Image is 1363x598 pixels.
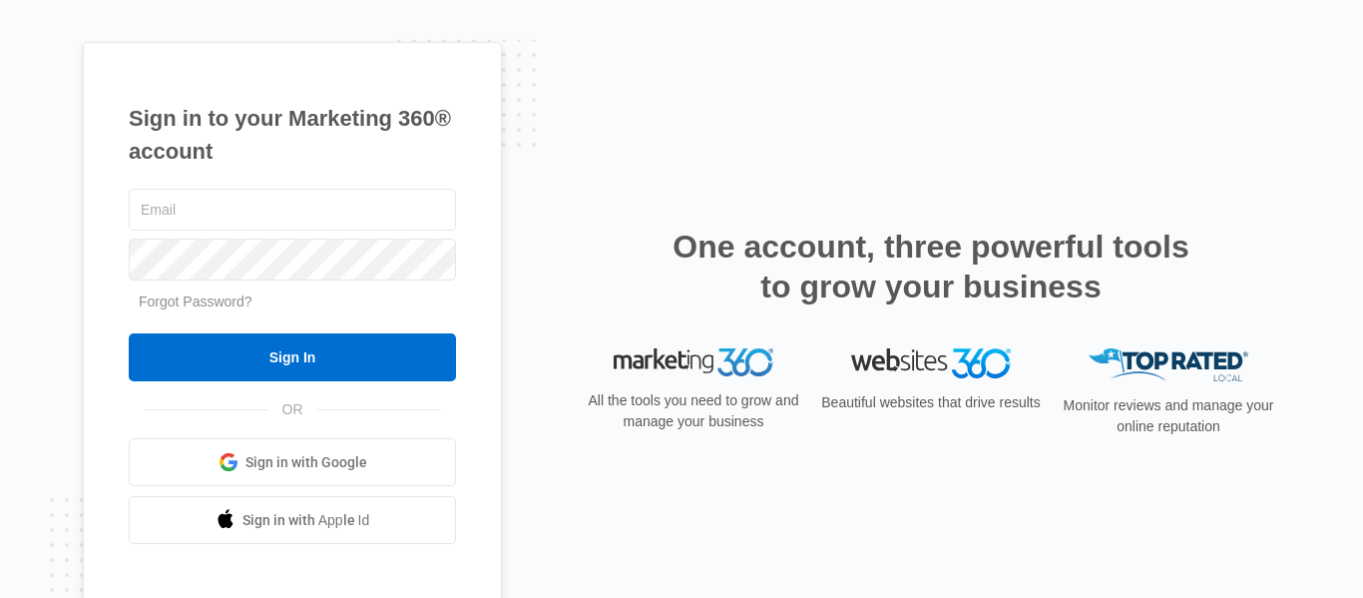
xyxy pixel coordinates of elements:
span: Sign in with Google [245,452,367,473]
a: Forgot Password? [139,294,252,309]
span: OR [268,399,317,420]
span: Sign in with Apple Id [242,510,370,531]
h2: One account, three powerful tools to grow your business [667,227,1195,306]
p: All the tools you need to grow and manage your business [582,390,805,432]
img: Websites 360 [851,348,1011,377]
input: Email [129,189,456,231]
p: Monitor reviews and manage your online reputation [1057,395,1280,437]
img: Top Rated Local [1089,348,1248,381]
p: Beautiful websites that drive results [819,392,1043,413]
h1: Sign in to your Marketing 360® account [129,102,456,168]
a: Sign in with Google [129,438,456,486]
input: Sign In [129,333,456,381]
img: Marketing 360 [614,348,773,376]
a: Sign in with Apple Id [129,496,456,544]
